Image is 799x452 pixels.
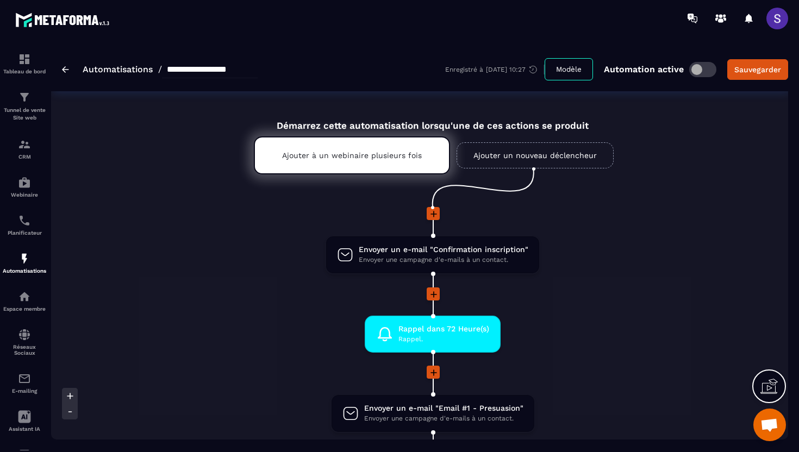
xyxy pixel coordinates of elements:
[18,138,31,151] img: formation
[3,154,46,160] p: CRM
[359,244,528,255] span: Envoyer un e-mail "Confirmation inscription"
[3,364,46,402] a: emailemailE-mailing
[18,252,31,265] img: automations
[3,130,46,168] a: formationformationCRM
[3,306,46,312] p: Espace membre
[3,426,46,432] p: Assistant IA
[3,344,46,356] p: Réseaux Sociaux
[83,64,153,74] a: Automatisations
[3,45,46,83] a: formationformationTableau de bord
[3,282,46,320] a: automationsautomationsEspace membre
[18,91,31,104] img: formation
[18,372,31,385] img: email
[3,168,46,206] a: automationsautomationsWebinaire
[3,83,46,130] a: formationformationTunnel de vente Site web
[364,403,523,413] span: Envoyer un e-mail "Email #1 - Presuasion"
[486,66,526,73] p: [DATE] 10:27
[545,58,593,80] button: Modèle
[3,106,46,122] p: Tunnel de vente Site web
[3,206,46,244] a: schedulerschedulerPlanificateur
[359,255,528,265] span: Envoyer une campagne d'e-mails à un contact.
[3,268,46,274] p: Automatisations
[158,64,162,74] span: /
[734,64,781,75] div: Sauvegarder
[3,68,46,74] p: Tableau de bord
[3,402,46,440] a: Assistant IA
[62,66,69,73] img: arrow
[398,334,489,344] span: Rappel.
[3,320,46,364] a: social-networksocial-networkRéseaux Sociaux
[18,328,31,341] img: social-network
[227,108,639,131] div: Démarrez cette automatisation lorsqu'une de ces actions se produit
[282,151,422,160] p: Ajouter à un webinaire plusieurs fois
[18,214,31,227] img: scheduler
[727,59,788,80] button: Sauvegarder
[445,65,545,74] div: Enregistré à
[18,176,31,189] img: automations
[3,230,46,236] p: Planificateur
[3,388,46,394] p: E-mailing
[15,10,113,30] img: logo
[364,413,523,424] span: Envoyer une campagne d'e-mails à un contact.
[18,290,31,303] img: automations
[3,192,46,198] p: Webinaire
[457,142,614,168] a: Ajouter un nouveau déclencheur
[753,409,786,441] div: Ouvrir le chat
[3,244,46,282] a: automationsautomationsAutomatisations
[398,324,489,334] span: Rappel dans 72 Heure(s)
[604,64,684,74] p: Automation active
[18,53,31,66] img: formation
